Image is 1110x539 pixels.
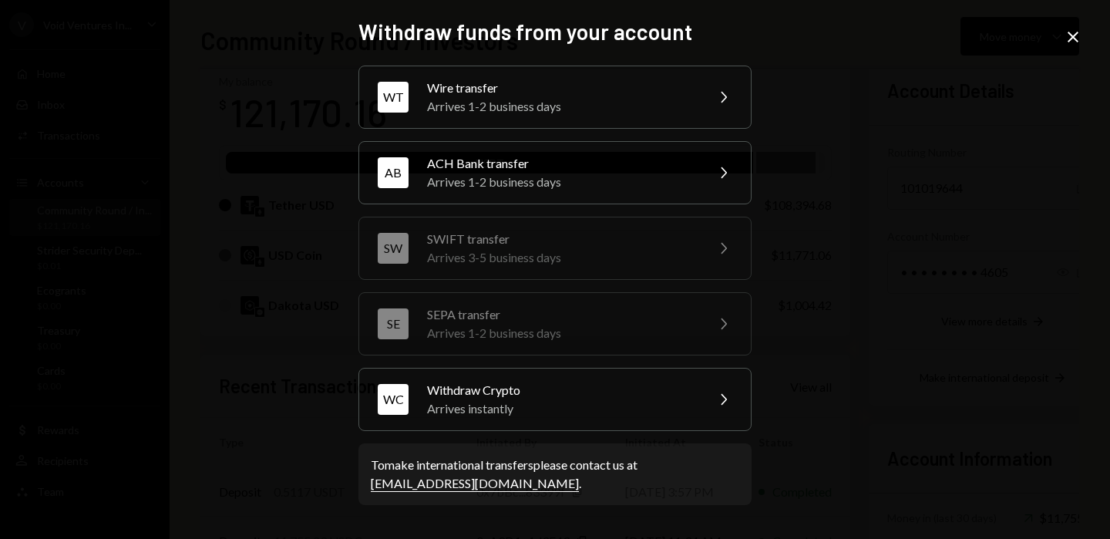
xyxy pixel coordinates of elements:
div: SE [378,308,409,339]
button: ABACH Bank transferArrives 1-2 business days [358,141,752,204]
button: WTWire transferArrives 1-2 business days [358,66,752,129]
div: WC [378,384,409,415]
button: SWSWIFT transferArrives 3-5 business days [358,217,752,280]
div: Arrives 1-2 business days [427,97,695,116]
div: ACH Bank transfer [427,154,695,173]
div: Arrives 1-2 business days [427,173,695,191]
div: Arrives 3-5 business days [427,248,695,267]
div: SEPA transfer [427,305,695,324]
div: SW [378,233,409,264]
div: WT [378,82,409,113]
h2: Withdraw funds from your account [358,17,752,47]
div: Arrives 1-2 business days [427,324,695,342]
div: To make international transfers please contact us at . [371,456,739,493]
div: Arrives instantly [427,399,695,418]
button: WCWithdraw CryptoArrives instantly [358,368,752,431]
button: SESEPA transferArrives 1-2 business days [358,292,752,355]
div: Wire transfer [427,79,695,97]
div: SWIFT transfer [427,230,695,248]
div: Withdraw Crypto [427,381,695,399]
a: [EMAIL_ADDRESS][DOMAIN_NAME] [371,476,579,492]
div: AB [378,157,409,188]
